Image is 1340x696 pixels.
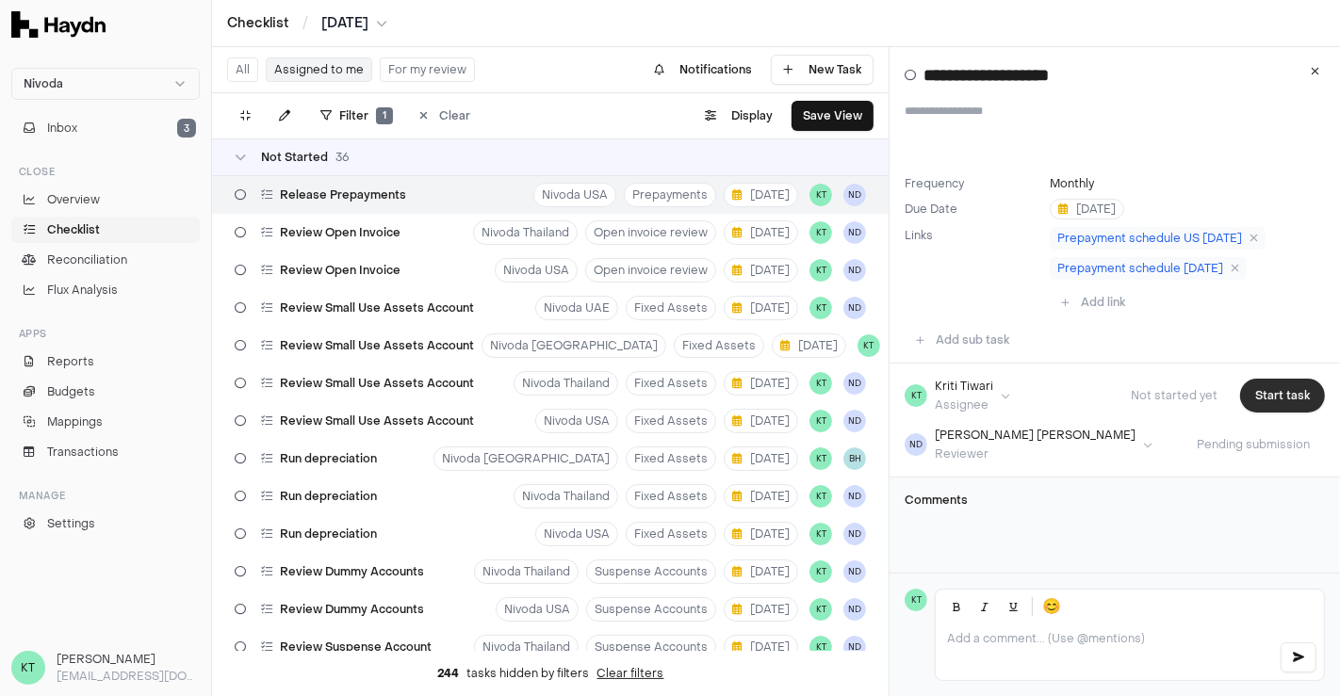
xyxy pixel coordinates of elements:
button: Nivoda Thailand [474,559,579,584]
button: Nivoda USA [533,183,616,207]
button: Prepayments [624,183,716,207]
span: Review Dummy Accounts [280,602,424,617]
button: All [227,57,258,82]
h3: [PERSON_NAME] [57,651,200,668]
span: Run depreciation [280,489,377,504]
button: ND[PERSON_NAME] [PERSON_NAME]Reviewer [905,428,1152,461]
button: Assigned to me [266,57,372,82]
button: Nivoda Thailand [474,635,579,659]
button: Nivoda Thailand [514,484,618,509]
span: Review Dummy Accounts [280,564,424,579]
button: [DATE] [724,371,798,396]
div: Kriti Tiwari [935,379,993,394]
div: Close [11,156,200,186]
div: Reviewer [935,446,1136,461]
button: [DATE] [724,446,798,471]
button: KT [809,410,832,432]
span: Prepayment schedule US [DATE] [1057,231,1242,246]
a: Flux Analysis [11,277,200,303]
button: Monthly [1050,176,1094,191]
a: Checklist [11,217,200,243]
button: Filter1 [309,101,404,131]
span: BH [843,447,866,470]
button: KTKriti TiwariAssignee [905,379,1010,413]
button: Nivoda Thailand [514,371,618,396]
span: ND [843,259,866,282]
span: KT [905,589,927,611]
a: Mappings [11,409,200,435]
span: Review Small Use Assets Account [280,413,474,429]
span: [DATE] [321,14,368,33]
button: [DATE] [724,597,798,622]
button: ND [843,636,866,658]
span: KT [809,560,832,583]
button: ND [843,221,866,244]
span: KT [809,184,832,206]
span: KT [809,523,832,545]
button: Nivoda Thailand [473,220,578,245]
button: Clear [408,101,482,131]
span: ND [843,297,866,319]
button: ND [843,598,866,621]
label: Frequency [905,176,1042,191]
span: Review Small Use Assets Account [280,376,474,391]
button: Nivoda [11,68,200,100]
a: Settings [11,510,200,537]
span: 1 [376,107,393,124]
span: Run depreciation [280,526,377,542]
span: [DATE] [732,489,790,504]
button: ND [843,560,866,583]
a: Budgets [11,379,200,405]
span: Reconciliation [47,251,127,268]
span: Flux Analysis [47,282,118,299]
span: [DATE] [732,639,790,655]
a: Prepayment schedule [DATE] [1050,257,1247,280]
a: Checklist [227,14,289,33]
span: [DATE] [732,187,790,202]
button: [DATE] [724,220,798,245]
button: ND [843,485,866,508]
span: [DATE] [732,602,790,617]
button: For my review [380,57,475,82]
span: 36 [335,150,350,165]
button: KT [809,636,832,658]
button: [DATE] [724,522,798,546]
span: 😊 [1042,595,1061,618]
button: ND [843,523,866,545]
span: [DATE] [732,526,790,542]
button: KT [809,259,832,282]
button: [DATE] [1050,199,1124,219]
button: Nivoda [GEOGRAPHIC_DATA] [433,446,618,471]
button: [DATE] [724,559,798,584]
label: Due Date [905,202,1042,217]
span: Review Open Invoice [280,263,400,278]
button: KT [809,485,832,508]
a: Prepayment schedule US [DATE] [1050,227,1266,250]
nav: breadcrumb [227,14,387,33]
button: [DATE] [724,183,798,207]
span: 244 [437,666,459,681]
button: Fixed Assets [674,333,764,358]
button: Notifications [643,55,763,85]
button: ND [843,372,866,395]
span: Review Open Invoice [280,225,400,240]
span: [DATE] [732,451,790,466]
button: KT [809,297,832,319]
button: Nivoda USA [535,522,618,546]
span: [DATE] [780,338,838,353]
span: KT [858,334,880,357]
button: [DATE] [321,14,387,33]
button: Italic (Ctrl+I) [972,593,998,620]
span: Filter [339,108,368,123]
span: [DATE] [732,300,790,316]
button: Inbox3 [11,115,200,141]
button: 😊 [1038,593,1065,620]
span: KT [809,372,832,395]
button: Fixed Assets [626,484,716,509]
